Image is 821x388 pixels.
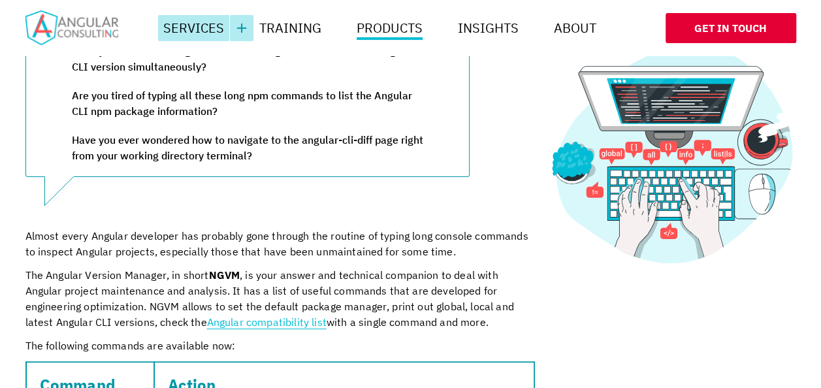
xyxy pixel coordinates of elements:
[25,338,535,353] p: The following commands are available now:
[254,15,327,41] a: Training
[25,228,535,259] p: Almost every Angular developer has probably gone through the routine of typing long console comma...
[230,15,253,41] button: More
[207,315,327,329] a: Angular compatibility list
[72,132,423,163] p: Have you ever wondered how to navigate to the angular-cli-diff page right from your working direc...
[25,10,118,45] img: Home
[453,15,524,41] a: Insights
[351,15,428,41] a: Products
[25,267,535,330] p: The Angular Version Manager, in short , is your answer and technical companion to deal with Angul...
[72,43,423,74] p: Have you ever tried to figure out the local, global and the latest Angular CLI version simultaneo...
[158,15,229,41] a: Services
[208,268,240,282] strong: NGVM
[666,13,796,43] a: Get In Touch
[72,88,423,119] p: Are you tired of typing all these long npm commands to list the Angular CLI npm package information?
[549,15,602,41] a: About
